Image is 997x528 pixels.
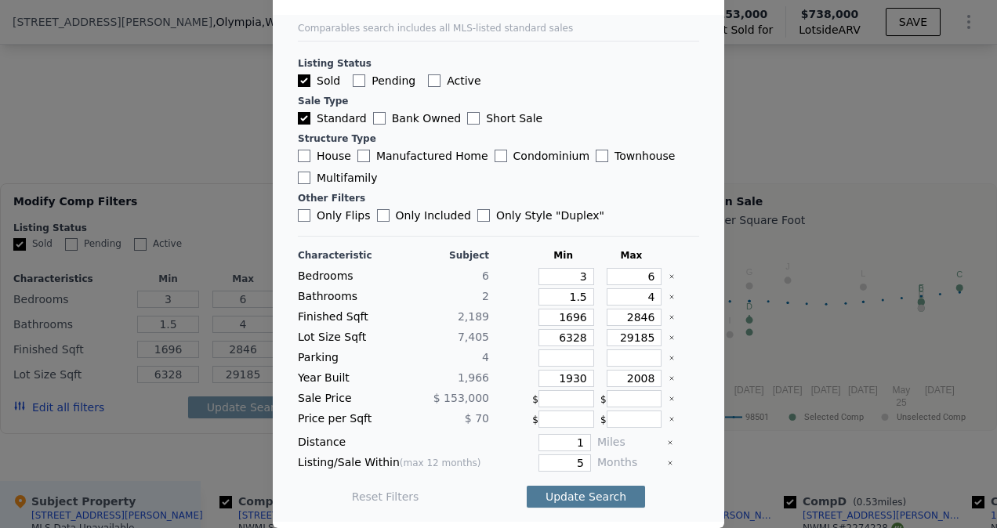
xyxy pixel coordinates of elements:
[600,249,662,262] div: Max
[667,439,673,446] button: Clear
[298,74,310,87] input: Sold
[298,150,310,162] input: House
[298,110,367,126] label: Standard
[298,268,390,285] div: Bedrooms
[532,390,594,407] div: $
[298,208,371,223] label: Only Flips
[667,460,673,466] button: Clear
[428,73,480,89] label: Active
[669,294,675,300] button: Clear
[298,349,390,367] div: Parking
[298,209,310,222] input: Only Flips
[298,192,699,204] div: Other Filters
[352,489,419,504] button: Reset
[298,132,699,145] div: Structure Type
[373,112,386,125] input: Bank Owned
[532,249,594,262] div: Min
[298,249,390,262] div: Characteristic
[458,371,489,384] span: 1,966
[495,150,507,162] input: Condominium
[669,273,675,280] button: Clear
[298,309,390,326] div: Finished Sqft
[298,410,390,428] div: Price per Sqft
[600,410,662,428] div: $
[298,170,377,186] label: Multifamily
[298,112,310,125] input: Standard
[298,57,699,70] div: Listing Status
[353,74,365,87] input: Pending
[596,148,675,164] label: Townhouse
[400,457,481,468] span: (max 12 months)
[597,434,661,451] div: Miles
[298,95,699,107] div: Sale Type
[669,355,675,361] button: Clear
[298,288,390,306] div: Bathrooms
[353,73,415,89] label: Pending
[669,375,675,382] button: Clear
[482,269,489,282] span: 6
[298,329,390,346] div: Lot Size Sqft
[397,249,489,262] div: Subject
[465,412,489,425] span: $ 70
[298,370,390,387] div: Year Built
[373,110,461,126] label: Bank Owned
[357,150,370,162] input: Manufactured Home
[669,396,675,402] button: Clear
[482,290,489,302] span: 2
[298,434,489,451] div: Distance
[298,148,351,164] label: House
[527,486,645,508] button: Update Search
[467,110,542,126] label: Short Sale
[298,73,340,89] label: Sold
[477,209,490,222] input: Only Style "Duplex"
[669,416,675,422] button: Clear
[597,454,661,472] div: Months
[596,150,608,162] input: Townhouse
[532,410,594,428] div: $
[377,209,390,222] input: Only Included
[433,392,489,404] span: $ 153,000
[495,148,589,164] label: Condominium
[600,390,662,407] div: $
[477,208,604,223] label: Only Style " Duplex "
[428,74,440,87] input: Active
[357,148,488,164] label: Manufactured Home
[669,314,675,320] button: Clear
[377,208,471,223] label: Only Included
[298,454,489,472] div: Listing/Sale Within
[458,310,489,323] span: 2,189
[298,22,699,34] div: Comparables search includes all MLS-listed standard sales
[467,112,480,125] input: Short Sale
[482,351,489,363] span: 4
[298,172,310,184] input: Multifamily
[298,390,390,407] div: Sale Price
[669,335,675,341] button: Clear
[458,331,489,343] span: 7,405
